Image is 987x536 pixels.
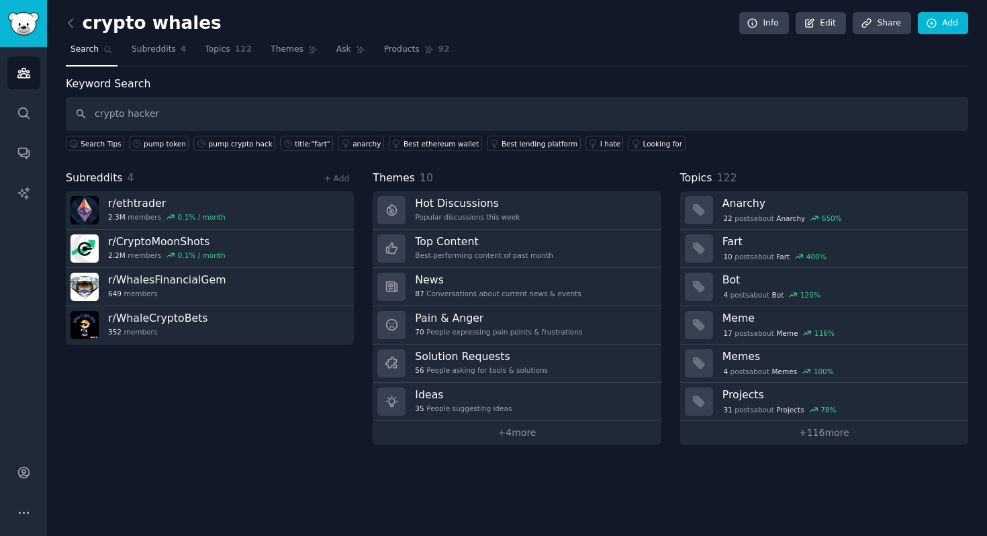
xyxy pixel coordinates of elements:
img: CryptoMoonShots [70,234,99,263]
a: r/WhalesFinancialGem649members [66,268,354,306]
a: Best lending platform [487,136,581,151]
span: Projects [776,405,804,414]
div: members [108,289,226,298]
a: Meme17postsaboutMeme116% [680,306,968,345]
div: Best ethereum wallet [404,139,479,148]
div: members [108,251,226,260]
span: Subreddits [132,44,176,56]
div: post s about [722,212,843,224]
span: Fart [776,252,790,261]
h3: Memes [722,349,959,363]
label: Keyword Search [66,77,150,90]
input: Keyword search in audience [66,97,968,131]
span: Themes [271,44,303,56]
a: Pain & Anger70People expressing pain points & frustrations [373,306,661,345]
span: Subreddits [66,170,123,187]
a: Add [918,12,968,35]
div: 0.1 % / month [178,251,226,260]
a: Info [739,12,789,35]
span: 4 [723,367,728,376]
div: Conversations about current news & events [415,289,581,298]
span: 87 [415,289,424,298]
span: 17 [723,328,732,338]
span: 56 [415,365,424,375]
div: post s about [722,251,828,263]
a: Subreddits4 [127,39,191,66]
h3: Fart [722,234,959,249]
a: Edit [796,12,846,35]
a: Fart10postsaboutFart400% [680,230,968,268]
h2: crypto whales [66,13,222,34]
a: title:"fart" [280,136,333,151]
img: WhalesFinancialGem [70,273,99,301]
div: title:"fart" [295,139,330,148]
a: +116more [680,421,968,445]
span: Ask [336,44,351,56]
a: Looking for [628,136,685,151]
div: pump token [144,139,186,148]
div: post s about [722,365,835,377]
div: 650 % [822,214,842,223]
span: Themes [373,170,415,187]
div: People asking for tools & solutions [415,365,548,375]
div: post s about [722,327,836,339]
span: Bot [772,290,784,300]
span: 31 [723,405,732,414]
a: r/ethtrader2.3Mmembers0.1% / month [66,191,354,230]
span: 649 [108,289,122,298]
a: Search [66,39,117,66]
a: +4more [373,421,661,445]
span: 122 [235,44,252,56]
h3: Top Content [415,234,553,249]
div: Best-performing content of past month [415,251,553,260]
div: members [108,327,208,337]
div: 116 % [814,328,835,338]
div: Popular discussions this week [415,212,520,222]
div: People expressing pain points & frustrations [415,327,582,337]
a: r/WhaleCryptoBets352members [66,306,354,345]
span: Memes [772,367,798,376]
span: 4 [723,290,728,300]
a: pump token [129,136,189,151]
a: Bot4postsaboutBot120% [680,268,968,306]
span: Topics [205,44,230,56]
a: Themes [266,39,322,66]
div: members [108,212,226,222]
h3: Anarchy [722,196,959,210]
span: Search Tips [81,139,122,148]
h3: Solution Requests [415,349,548,363]
h3: Projects [722,388,959,402]
span: 22 [723,214,732,223]
a: Top ContentBest-performing content of past month [373,230,661,268]
div: 78 % [820,405,836,414]
div: anarchy [352,139,381,148]
h3: r/ WhaleCryptoBets [108,311,208,325]
a: Ask [332,39,370,66]
span: 2.2M [108,251,126,260]
div: 100 % [814,367,834,376]
span: Products [384,44,420,56]
div: post s about [722,289,822,301]
div: People suggesting ideas [415,404,512,413]
a: Projects31postsaboutProjects78% [680,383,968,421]
span: 352 [108,327,122,337]
div: pump crypto hack [208,139,272,148]
div: post s about [722,404,838,416]
h3: r/ CryptoMoonShots [108,234,226,249]
span: Search [70,44,99,56]
span: 4 [128,171,134,184]
span: 10 [723,252,732,261]
div: 120 % [800,290,820,300]
h3: r/ ethtrader [108,196,226,210]
div: I hate [600,139,620,148]
a: pump crypto hack [193,136,275,151]
span: 70 [415,327,424,337]
span: 122 [716,171,737,184]
div: Looking for [643,139,682,148]
h3: News [415,273,581,287]
span: 35 [415,404,424,413]
a: Hot DiscussionsPopular discussions this week [373,191,661,230]
a: Topics122 [200,39,256,66]
h3: Bot [722,273,959,287]
a: News87Conversations about current news & events [373,268,661,306]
